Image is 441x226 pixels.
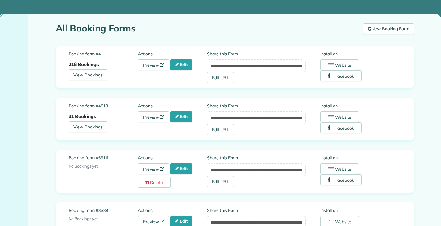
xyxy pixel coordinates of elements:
[320,111,359,122] button: Website
[69,69,108,80] a: View Bookings
[69,51,138,57] label: Booking form #4
[138,163,170,174] a: Preview
[69,121,108,132] a: View Bookings
[138,51,207,57] label: Actions
[138,155,207,161] label: Actions
[320,174,362,185] button: Facebook
[320,163,359,174] button: Website
[138,111,170,122] a: Preview
[69,164,98,169] span: No Bookings yet
[320,51,401,57] label: Install on
[69,155,138,161] label: Booking form #6916
[170,163,192,174] a: Edit
[207,124,234,135] a: Edit URL
[320,103,401,109] label: Install on
[56,23,359,33] h1: All Booking Forms
[138,59,170,70] a: Preview
[207,103,306,109] label: Share this Form
[320,122,362,133] button: Facebook
[69,103,138,109] label: Booking form #4813
[138,177,171,188] a: Delete
[138,103,207,109] label: Actions
[320,155,401,161] label: Install on
[320,59,359,70] button: Website
[207,207,306,213] label: Share this Form
[207,51,306,57] label: Share this Form
[207,72,234,83] a: Edit URL
[320,70,362,81] button: Facebook
[138,207,207,213] label: Actions
[170,59,192,70] a: Edit
[363,23,414,34] a: New Booking Form
[207,176,234,187] a: Edit URL
[69,207,138,213] label: Booking form #8389
[69,61,99,67] strong: 216 Bookings
[69,216,98,221] span: No Bookings yet
[69,113,96,119] strong: 31 Bookings
[207,155,306,161] label: Share this Form
[320,207,401,213] label: Install on
[170,111,192,122] a: Edit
